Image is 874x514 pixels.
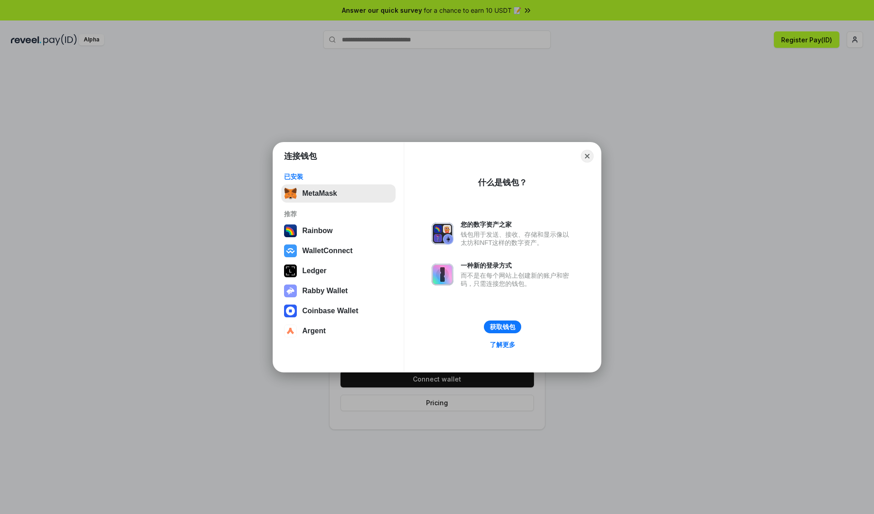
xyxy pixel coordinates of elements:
[284,325,297,337] img: svg+xml,%3Csvg%20width%3D%2228%22%20height%3D%2228%22%20viewBox%3D%220%200%2028%2028%22%20fill%3D...
[284,173,393,181] div: 已安装
[284,224,297,237] img: svg+xml,%3Csvg%20width%3D%22120%22%20height%3D%22120%22%20viewBox%3D%220%200%20120%20120%22%20fil...
[478,177,527,188] div: 什么是钱包？
[581,150,594,163] button: Close
[461,230,574,247] div: 钱包用于发送、接收、存储和显示像以太坊和NFT这样的数字资产。
[284,285,297,297] img: svg+xml,%3Csvg%20xmlns%3D%22http%3A%2F%2Fwww.w3.org%2F2000%2Fsvg%22%20fill%3D%22none%22%20viewBox...
[490,323,515,331] div: 获取钱包
[281,222,396,240] button: Rainbow
[281,242,396,260] button: WalletConnect
[284,151,317,162] h1: 连接钱包
[302,227,333,235] div: Rainbow
[432,223,453,244] img: svg+xml,%3Csvg%20xmlns%3D%22http%3A%2F%2Fwww.w3.org%2F2000%2Fsvg%22%20fill%3D%22none%22%20viewBox...
[281,184,396,203] button: MetaMask
[302,307,358,315] div: Coinbase Wallet
[461,271,574,288] div: 而不是在每个网站上创建新的账户和密码，只需连接您的钱包。
[302,287,348,295] div: Rabby Wallet
[284,244,297,257] img: svg+xml,%3Csvg%20width%3D%2228%22%20height%3D%2228%22%20viewBox%3D%220%200%2028%2028%22%20fill%3D...
[490,341,515,349] div: 了解更多
[284,265,297,277] img: svg+xml,%3Csvg%20xmlns%3D%22http%3A%2F%2Fwww.w3.org%2F2000%2Fsvg%22%20width%3D%2228%22%20height%3...
[461,261,574,270] div: 一种新的登录方式
[484,321,521,333] button: 获取钱包
[281,302,396,320] button: Coinbase Wallet
[302,247,353,255] div: WalletConnect
[432,264,453,285] img: svg+xml,%3Csvg%20xmlns%3D%22http%3A%2F%2Fwww.w3.org%2F2000%2Fsvg%22%20fill%3D%22none%22%20viewBox...
[284,187,297,200] img: svg+xml,%3Csvg%20fill%3D%22none%22%20height%3D%2233%22%20viewBox%3D%220%200%2035%2033%22%20width%...
[461,220,574,229] div: 您的数字资产之家
[284,210,393,218] div: 推荐
[302,267,326,275] div: Ledger
[302,189,337,198] div: MetaMask
[302,327,326,335] div: Argent
[284,305,297,317] img: svg+xml,%3Csvg%20width%3D%2228%22%20height%3D%2228%22%20viewBox%3D%220%200%2028%2028%22%20fill%3D...
[281,322,396,340] button: Argent
[281,282,396,300] button: Rabby Wallet
[281,262,396,280] button: Ledger
[484,339,521,351] a: 了解更多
